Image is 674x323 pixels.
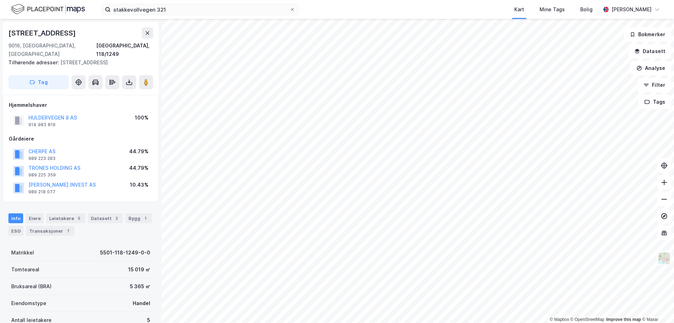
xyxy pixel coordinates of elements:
[639,289,674,323] div: Kontrollprogram for chat
[11,282,52,291] div: Bruksareal (BRA)
[133,299,150,308] div: Handel
[11,248,34,257] div: Matrikkel
[8,58,147,67] div: [STREET_ADDRESS]
[128,265,150,274] div: 15 019 ㎡
[135,114,148,122] div: 100%
[75,215,82,222] div: 5
[658,252,671,265] img: Z
[630,61,671,75] button: Analyse
[26,213,44,223] div: Eiere
[8,27,77,39] div: [STREET_ADDRESS]
[100,248,150,257] div: 5501-118-1249-0-0
[540,5,565,14] div: Mine Tags
[606,317,641,322] a: Improve this map
[130,282,150,291] div: 5 365 ㎡
[11,265,39,274] div: Tomteareal
[514,5,524,14] div: Kart
[96,41,153,58] div: [GEOGRAPHIC_DATA], 118/1249
[65,227,72,234] div: 7
[129,164,148,172] div: 44.79%
[639,95,671,109] button: Tags
[129,147,148,156] div: 44.79%
[11,299,46,308] div: Eiendomstype
[28,189,55,195] div: 989 218 077
[570,317,604,322] a: OpenStreetMap
[28,122,55,128] div: 914 983 819
[8,59,60,65] span: Tilhørende adresser:
[8,213,23,223] div: Info
[8,226,24,236] div: ESG
[126,213,152,223] div: Bygg
[9,135,153,143] div: Gårdeiere
[46,213,85,223] div: Leietakere
[28,172,56,178] div: 989 225 359
[88,213,123,223] div: Datasett
[8,41,96,58] div: 9016, [GEOGRAPHIC_DATA], [GEOGRAPHIC_DATA]
[628,44,671,58] button: Datasett
[550,317,569,322] a: Mapbox
[9,101,153,109] div: Hjemmelshaver
[130,181,148,189] div: 10.43%
[142,215,149,222] div: 1
[111,4,290,15] input: Søk på adresse, matrikkel, gårdeiere, leietakere eller personer
[113,215,120,222] div: 2
[612,5,652,14] div: [PERSON_NAME]
[580,5,593,14] div: Bolig
[624,27,671,41] button: Bokmerker
[8,75,69,89] button: Tag
[639,289,674,323] iframe: Chat Widget
[11,3,85,15] img: logo.f888ab2527a4732fd821a326f86c7f29.svg
[637,78,671,92] button: Filter
[26,226,74,236] div: Transaksjoner
[28,156,55,161] div: 989 223 283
